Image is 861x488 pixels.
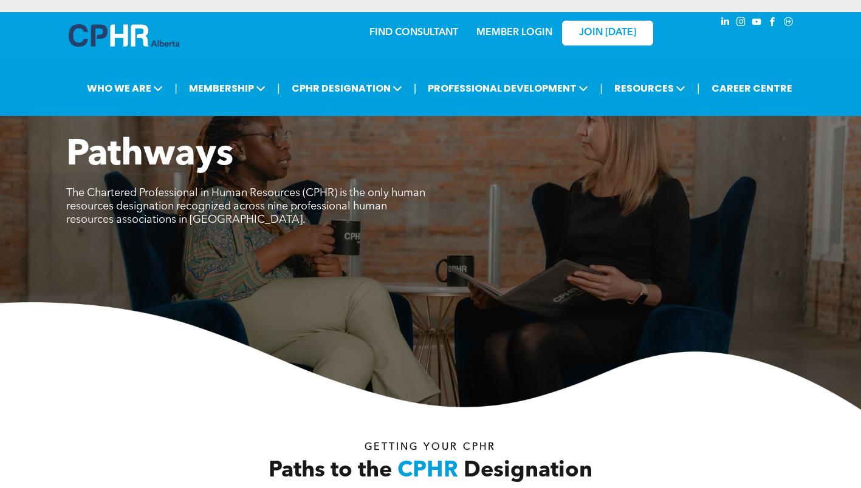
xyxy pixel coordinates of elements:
[611,77,689,100] span: RESOURCES
[174,76,177,101] li: |
[719,15,732,32] a: linkedin
[185,77,269,100] span: MEMBERSHIP
[83,77,166,100] span: WHO WE ARE
[424,77,592,100] span: PROFESSIONAL DEVELOPMENT
[750,15,764,32] a: youtube
[414,76,417,101] li: |
[735,15,748,32] a: instagram
[579,27,636,39] span: JOIN [DATE]
[66,137,233,174] span: Pathways
[766,15,780,32] a: facebook
[562,21,653,46] a: JOIN [DATE]
[369,28,458,38] a: FIND CONSULTANT
[708,77,796,100] a: CAREER CENTRE
[69,24,179,47] img: A blue and white logo for cp alberta
[66,188,425,225] span: The Chartered Professional in Human Resources (CPHR) is the only human resources designation reco...
[464,460,592,482] span: Designation
[365,442,496,452] span: Getting your Cphr
[269,460,392,482] span: Paths to the
[600,76,603,101] li: |
[476,28,552,38] a: MEMBER LOGIN
[782,15,795,32] a: Social network
[288,77,406,100] span: CPHR DESIGNATION
[397,460,458,482] span: CPHR
[697,76,700,101] li: |
[277,76,280,101] li: |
